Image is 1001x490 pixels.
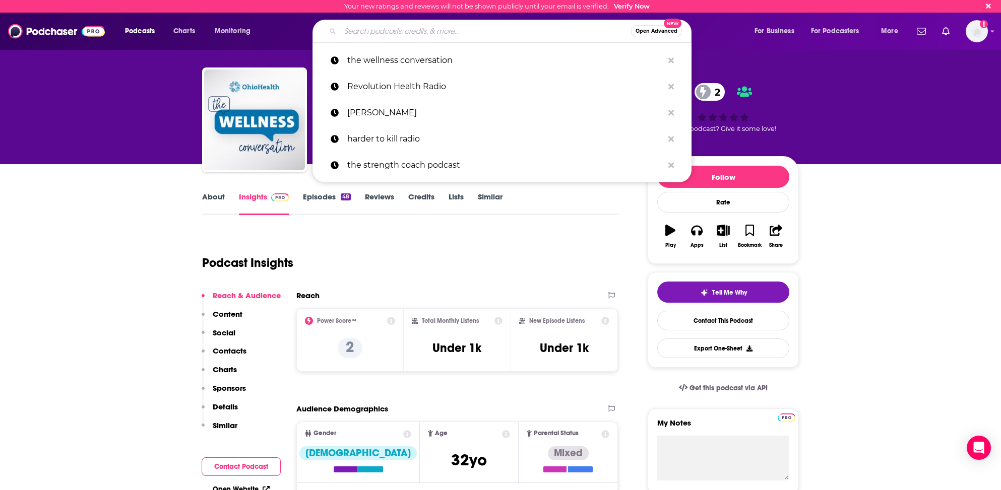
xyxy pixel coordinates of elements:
[365,192,394,215] a: Reviews
[202,328,235,346] button: Social
[670,125,776,132] span: Good podcast? Give it some love!
[804,23,874,39] button: open menu
[636,29,677,34] span: Open Advanced
[657,418,789,436] label: My Notes
[202,192,225,215] a: About
[435,430,448,437] span: Age
[747,23,807,39] button: open menu
[213,365,237,374] p: Charts
[167,23,201,39] a: Charts
[683,218,710,254] button: Apps
[314,430,336,437] span: Gender
[631,25,682,37] button: Open AdvancedNew
[125,24,155,38] span: Podcasts
[451,450,487,470] span: 32 yo
[690,384,768,392] span: Get this podcast via API
[966,20,988,42] button: Show profile menu
[874,23,911,39] button: open menu
[202,346,246,365] button: Contacts
[208,23,264,39] button: open menu
[657,338,789,358] button: Export One-Sheet
[312,126,692,152] a: harder to kill radio
[712,289,747,297] span: Tell Me Why
[213,402,238,411] p: Details
[202,365,237,383] button: Charts
[8,22,105,41] img: Podchaser - Follow, Share and Rate Podcasts
[695,83,725,101] a: 2
[648,77,799,139] div: 2Good podcast? Give it some love!
[657,282,789,303] button: tell me why sparkleTell Me Why
[303,192,351,215] a: Episodes48
[966,20,988,42] span: Logged in as BretAita
[347,126,663,152] p: harder to kill radio
[299,446,417,460] div: [DEMOGRAPHIC_DATA]
[338,338,362,358] p: 2
[322,20,701,43] div: Search podcasts, credits, & more...
[763,218,789,254] button: Share
[665,242,676,248] div: Play
[778,413,795,422] img: Podchaser Pro
[118,23,168,39] button: open menu
[738,242,762,248] div: Bookmark
[239,192,289,215] a: InsightsPodchaser Pro
[881,24,898,38] span: More
[422,317,479,324] h2: Total Monthly Listens
[540,340,589,356] h3: Under 1k
[671,376,776,400] a: Get this podcast via API
[719,242,727,248] div: List
[811,24,859,38] span: For Podcasters
[548,446,589,460] div: Mixed
[980,20,988,28] svg: Email not verified
[202,421,237,439] button: Similar
[296,404,388,413] h2: Audience Demographics
[534,430,579,437] span: Parental Status
[967,436,991,460] div: Open Intercom Messenger
[657,311,789,330] a: Contact This Podcast
[202,383,246,402] button: Sponsors
[755,24,794,38] span: For Business
[347,152,663,178] p: the strength coach podcast
[778,412,795,422] a: Pro website
[317,317,356,324] h2: Power Score™
[213,421,237,430] p: Similar
[657,192,789,213] div: Rate
[449,192,464,215] a: Lists
[202,402,238,421] button: Details
[938,23,954,40] a: Show notifications dropdown
[344,3,650,10] div: Your new ratings and reviews will not be shown publicly until your email is verified.
[213,291,281,300] p: Reach & Audience
[213,309,242,319] p: Content
[312,74,692,100] a: Revolution Health Radio
[173,24,195,38] span: Charts
[202,457,281,476] button: Contact Podcast
[347,100,663,126] p: Steph Gaudreau
[213,346,246,356] p: Contacts
[202,291,281,309] button: Reach & Audience
[614,3,650,10] a: Verify Now
[213,328,235,337] p: Social
[408,192,434,215] a: Credits
[202,309,242,328] button: Content
[312,100,692,126] a: [PERSON_NAME]
[312,152,692,178] a: the strength coach podcast
[691,242,704,248] div: Apps
[347,47,663,74] p: the wellness conversation
[213,383,246,393] p: Sponsors
[341,193,351,200] div: 48
[478,192,503,215] a: Similar
[529,317,585,324] h2: New Episode Listens
[710,218,736,254] button: List
[657,218,683,254] button: Play
[966,20,988,42] img: User Profile
[657,166,789,188] button: Follow
[271,193,289,201] img: Podchaser Pro
[312,47,692,74] a: the wellness conversation
[296,291,320,300] h2: Reach
[204,69,305,170] img: The Wellness Conversation
[202,255,293,270] h1: Podcast Insights
[736,218,763,254] button: Bookmark
[769,242,783,248] div: Share
[705,83,725,101] span: 2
